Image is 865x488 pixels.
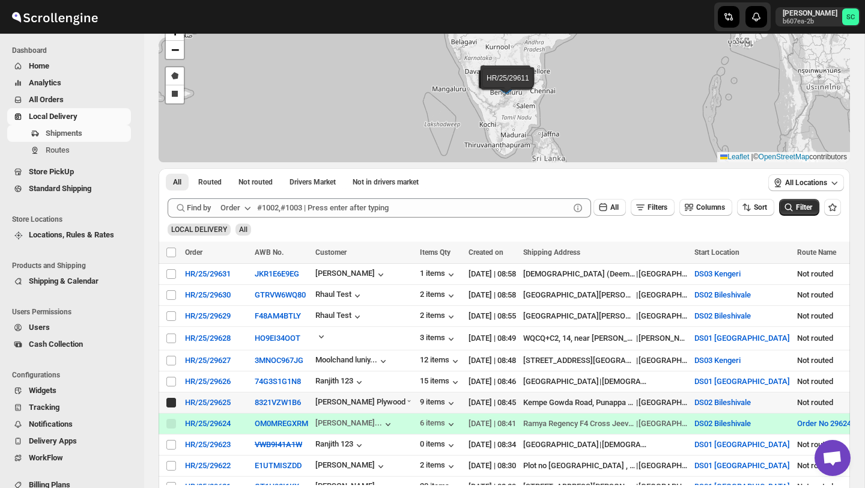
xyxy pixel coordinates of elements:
[185,334,231,343] button: HR/25/29628
[166,41,184,59] a: Zoom out
[797,268,851,280] div: Not routed
[255,269,299,278] button: JKR1E6E9EG
[639,460,687,472] div: [GEOGRAPHIC_DATA]
[420,248,451,257] span: Items Qty
[231,174,280,191] button: Unrouted
[648,203,667,212] span: Filters
[166,174,189,191] button: All
[315,460,387,472] div: [PERSON_NAME]
[315,290,363,302] div: Rhaul Test
[7,125,131,142] button: Shipments
[499,81,517,94] img: Marker
[185,377,231,386] div: HR/25/29626
[315,439,365,451] button: Ranjith 123
[29,167,74,176] span: Store PickUp
[694,269,741,278] button: DS03 Kengeri
[7,450,131,466] button: WorkFlow
[717,152,850,162] div: © contributors
[523,460,636,472] div: Plot no [GEOGRAPHIC_DATA] , Lakeview Address , [GEOGRAPHIC_DATA]
[29,453,63,462] span: WorkFlow
[523,289,636,301] div: [GEOGRAPHIC_DATA][PERSON_NAME], [GEOGRAPHIC_DATA]
[257,198,569,218] input: #1002,#1003 | Press enter after typing
[842,8,859,25] span: Sanjay chetri
[420,418,457,430] button: 6 items
[469,418,516,430] div: [DATE] | 08:41
[185,290,231,299] button: HR/25/29630
[12,307,136,317] span: Users Permissions
[639,397,687,409] div: [GEOGRAPHIC_DATA]
[797,248,836,257] span: Route Name
[238,177,273,187] span: Not routed
[282,174,343,191] button: Claimable
[495,80,513,93] img: Marker
[694,377,790,386] button: DS01 [GEOGRAPHIC_DATA]
[523,460,687,472] div: |
[7,58,131,75] button: Home
[315,355,377,364] div: Moolchand luniy...
[7,75,131,91] button: Analytics
[255,377,301,386] button: 74G3S1G1N8
[255,248,284,257] span: AWB No.
[255,311,301,320] button: F48AM4BTLY
[694,311,751,320] button: DS02 Bileshivale
[797,376,851,388] div: Not routed
[7,336,131,353] button: Cash Collection
[7,319,131,336] button: Users
[7,91,131,108] button: All Orders
[639,268,687,280] div: [GEOGRAPHIC_DATA]
[420,376,461,388] button: 15 items
[783,18,837,25] p: b607ea-2b
[523,355,636,367] div: [STREET_ADDRESS][GEOGRAPHIC_DATA]
[29,95,64,104] span: All Orders
[185,461,231,470] button: HR/25/29622
[420,311,457,323] button: 2 items
[497,79,515,93] img: Marker
[775,7,860,26] button: User menu
[797,439,851,451] div: Not routed
[185,398,231,407] button: HR/25/29625
[255,440,302,449] s: VWB9I41A1W
[523,397,687,409] div: |
[846,13,855,21] text: SC
[720,153,749,161] a: Leaflet
[7,399,131,416] button: Tracking
[694,398,751,407] button: DS02 Bileshivale
[523,376,599,388] div: [GEOGRAPHIC_DATA]
[239,225,247,234] span: All
[498,78,516,91] img: Marker
[797,310,851,322] div: Not routed
[420,269,457,281] button: 1 items
[345,174,426,191] button: Un-claimable
[420,333,457,345] button: 3 items
[29,112,77,121] span: Local Delivery
[631,199,675,216] button: Filters
[191,174,229,191] button: Routed
[290,177,336,187] span: Drivers Market
[796,203,812,212] span: Filter
[523,248,580,257] span: Shipping Address
[420,355,461,367] div: 12 items
[523,332,636,344] div: WQCQ+C2, 14, near [PERSON_NAME][GEOGRAPHIC_DATA], [PERSON_NAME][GEOGRAPHIC_DATA], [GEOGRAPHIC_DATA]
[420,439,457,451] button: 0 items
[220,202,240,214] div: Order
[639,418,687,430] div: [GEOGRAPHIC_DATA]
[768,174,844,191] button: All Locations
[7,142,131,159] button: Routes
[469,397,516,409] div: [DATE] | 08:45
[469,355,516,367] div: [DATE] | 08:48
[315,311,363,323] div: Rhaul Test
[694,440,790,449] button: DS01 [GEOGRAPHIC_DATA]
[639,310,687,322] div: [GEOGRAPHIC_DATA]
[523,268,687,280] div: |
[255,398,301,407] button: 8321VZW1B6
[315,376,365,388] button: Ranjith 123
[46,145,70,154] span: Routes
